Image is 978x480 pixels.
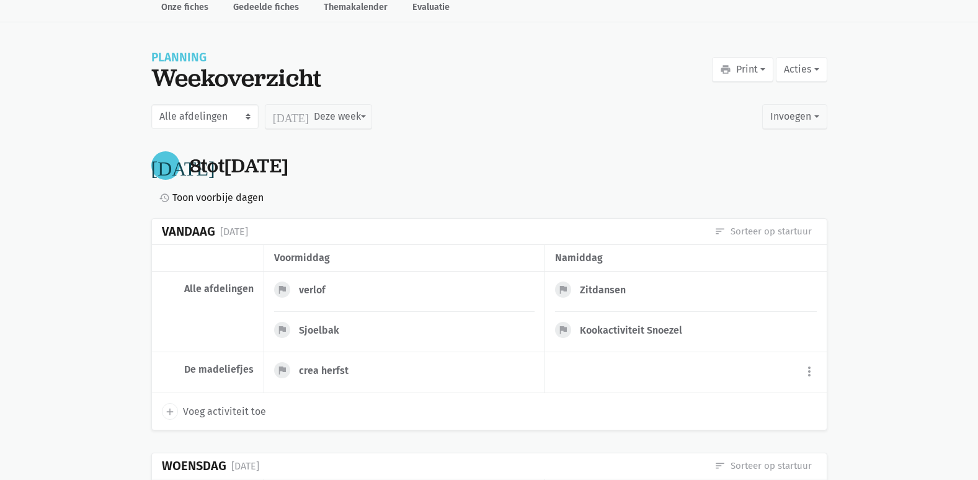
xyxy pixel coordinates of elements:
i: sort [714,460,726,471]
div: verlof [299,284,336,296]
button: Print [712,57,773,82]
span: Voeg activiteit toe [183,404,266,420]
div: [DATE] [220,224,248,240]
i: [DATE] [151,156,215,176]
i: add [164,406,176,417]
i: print [720,64,731,75]
i: flag [277,284,288,295]
i: [DATE] [273,111,309,122]
button: Acties [776,57,827,82]
div: namiddag [555,250,816,266]
span: 8 [190,153,201,179]
a: Sorteer op startuur [714,459,812,473]
i: flag [558,324,569,336]
i: sort [714,226,726,237]
div: crea herfst [299,365,358,377]
i: flag [277,324,288,336]
div: [DATE] [231,458,259,474]
div: De madeliefjes [162,363,254,376]
div: Woensdag [162,459,226,473]
a: add Voeg activiteit toe [162,403,266,419]
div: voormiddag [274,250,535,266]
button: Invoegen [762,104,827,129]
i: history [159,192,170,203]
a: Sorteer op startuur [714,224,812,238]
button: Deze week [265,104,372,129]
span: [DATE] [224,153,288,179]
div: Vandaag [162,224,215,239]
span: Toon voorbije dagen [172,190,264,206]
i: flag [558,284,569,295]
a: Toon voorbije dagen [154,190,264,206]
div: tot [190,154,288,177]
div: Zitdansen [580,284,636,296]
div: Alle afdelingen [162,283,254,295]
div: Sjoelbak [299,324,349,337]
div: Weekoverzicht [151,63,321,92]
i: flag [277,365,288,376]
div: Planning [151,52,321,63]
div: Kookactiviteit Snoezel [580,324,692,337]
